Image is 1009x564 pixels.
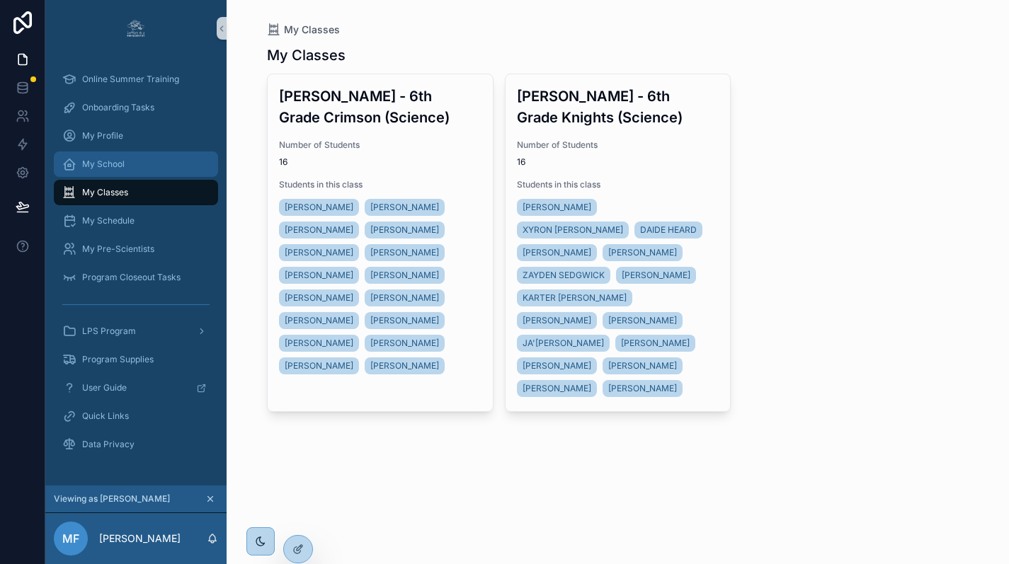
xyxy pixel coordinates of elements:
[285,247,353,258] span: [PERSON_NAME]
[608,383,677,394] span: [PERSON_NAME]
[54,180,218,205] a: My Classes
[603,244,683,261] a: [PERSON_NAME]
[82,272,181,283] span: Program Closeout Tasks
[517,335,610,352] a: JA'[PERSON_NAME]
[523,315,591,326] span: [PERSON_NAME]
[365,221,445,238] a: [PERSON_NAME]
[54,432,218,457] a: Data Privacy
[517,156,719,168] span: 16
[267,23,340,37] a: My Classes
[517,312,597,329] a: [PERSON_NAME]
[603,312,683,329] a: [PERSON_NAME]
[285,315,353,326] span: [PERSON_NAME]
[99,531,181,546] p: [PERSON_NAME]
[517,289,632,306] a: KARTER [PERSON_NAME]
[517,139,719,151] span: Number of Students
[279,199,359,216] a: [PERSON_NAME]
[54,151,218,177] a: My School
[54,265,218,290] a: Program Closeout Tasks
[523,202,591,213] span: [PERSON_NAME]
[365,244,445,261] a: [PERSON_NAME]
[267,74,494,412] a: [PERSON_NAME] - 6th Grade Crimson (Science)Number of Students16Students in this class[PERSON_NAME...
[82,159,125,170] span: My School
[82,410,129,422] span: Quick Links
[54,493,170,505] span: Viewing as [PERSON_NAME]
[608,247,677,258] span: [PERSON_NAME]
[523,224,623,236] span: XYRON [PERSON_NAME]
[608,360,677,372] span: [PERSON_NAME]
[279,221,359,238] a: [PERSON_NAME]
[517,199,597,216] a: [PERSON_NAME]
[82,354,154,365] span: Program Supplies
[517,267,610,284] a: ZAYDEN SEDGWICK
[603,380,683,397] a: [PERSON_NAME]
[285,292,353,304] span: [PERSON_NAME]
[54,318,218,344] a: LPS Program
[622,270,690,281] span: [PERSON_NAME]
[279,289,359,306] a: [PERSON_NAME]
[54,208,218,234] a: My Schedule
[279,267,359,284] a: [PERSON_NAME]
[523,383,591,394] span: [PERSON_NAME]
[640,224,697,236] span: DAIDE HEARD
[603,357,683,374] a: [PERSON_NAME]
[279,335,359,352] a: [PERSON_NAME]
[82,130,123,142] span: My Profile
[279,139,481,151] span: Number of Students
[365,199,445,216] a: [PERSON_NAME]
[505,74,731,412] a: [PERSON_NAME] - 6th Grade Knights (Science)Number of Students16Students in this class[PERSON_NAME...
[365,267,445,284] a: [PERSON_NAME]
[517,86,719,128] h3: [PERSON_NAME] - 6th Grade Knights (Science)
[517,380,597,397] a: [PERSON_NAME]
[54,347,218,372] a: Program Supplies
[279,312,359,329] a: [PERSON_NAME]
[285,202,353,213] span: [PERSON_NAME]
[370,360,439,372] span: [PERSON_NAME]
[279,156,481,168] span: 16
[285,224,353,236] span: [PERSON_NAME]
[634,221,702,238] a: DAIDE HEARD
[54,67,218,92] a: Online Summer Training
[279,86,481,128] h3: [PERSON_NAME] - 6th Grade Crimson (Science)
[365,312,445,329] a: [PERSON_NAME]
[621,338,690,349] span: [PERSON_NAME]
[125,17,147,40] img: App logo
[82,243,154,255] span: My Pre-Scientists
[517,179,719,190] span: Students in this class
[285,270,353,281] span: [PERSON_NAME]
[365,289,445,306] a: [PERSON_NAME]
[523,247,591,258] span: [PERSON_NAME]
[54,375,218,401] a: User Guide
[82,74,179,85] span: Online Summer Training
[267,45,346,65] h1: My Classes
[54,95,218,120] a: Onboarding Tasks
[523,270,605,281] span: ZAYDEN SEDGWICK
[370,202,439,213] span: [PERSON_NAME]
[279,357,359,374] a: [PERSON_NAME]
[615,335,695,352] a: [PERSON_NAME]
[82,439,135,450] span: Data Privacy
[82,326,136,337] span: LPS Program
[54,403,218,429] a: Quick Links
[370,247,439,258] span: [PERSON_NAME]
[517,357,597,374] a: [PERSON_NAME]
[523,360,591,372] span: [PERSON_NAME]
[523,292,627,304] span: KARTER [PERSON_NAME]
[616,267,696,284] a: [PERSON_NAME]
[279,244,359,261] a: [PERSON_NAME]
[370,270,439,281] span: [PERSON_NAME]
[365,357,445,374] a: [PERSON_NAME]
[370,292,439,304] span: [PERSON_NAME]
[284,23,340,37] span: My Classes
[370,224,439,236] span: [PERSON_NAME]
[517,244,597,261] a: [PERSON_NAME]
[45,57,227,476] div: scrollable content
[608,315,677,326] span: [PERSON_NAME]
[370,338,439,349] span: [PERSON_NAME]
[285,338,353,349] span: [PERSON_NAME]
[82,215,135,226] span: My Schedule
[517,221,629,238] a: XYRON [PERSON_NAME]
[54,236,218,262] a: My Pre-Scientists
[279,179,481,190] span: Students in this class
[523,338,604,349] span: JA'[PERSON_NAME]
